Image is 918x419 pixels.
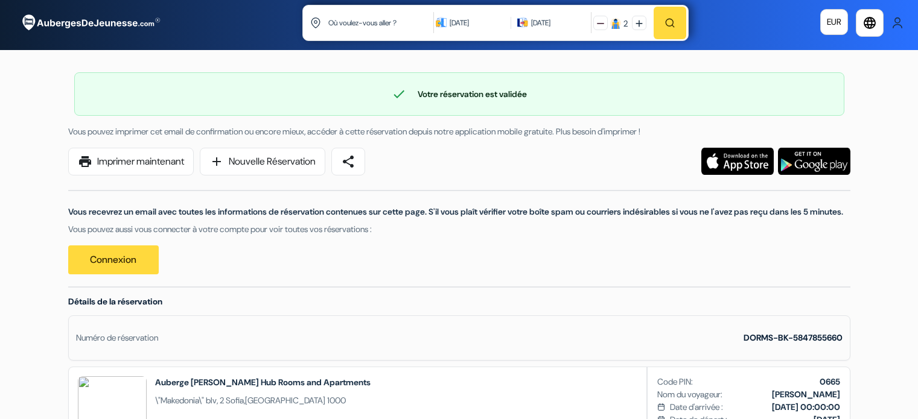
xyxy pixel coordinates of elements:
[200,148,325,175] a: addNouvelle Réservation
[327,395,346,406] span: 1000
[68,296,162,307] span: Détails de la réservation
[68,206,850,218] p: Vous recevrez un email avec toutes les informations de réservation contenues sur cette page. S'il...
[331,148,365,175] a: share
[778,148,850,175] img: Téléchargez l'application gratuite
[310,17,321,28] img: location icon
[209,154,224,169] span: add
[76,332,158,344] div: Numéro de réservation
[820,376,840,387] b: 0665
[14,7,165,39] img: AubergesDeJeunesse.com
[820,9,848,35] a: EUR
[856,9,884,37] a: language
[657,376,693,388] span: Code PIN:
[68,223,850,236] p: Vous pouvez aussi vous connecter à votre compte pour voir toutes vos réservations :
[531,17,550,29] div: [DATE]
[327,8,436,37] input: Ville, université ou logement
[341,154,355,169] span: share
[392,87,406,101] span: check
[701,148,774,175] img: Téléchargez l'application gratuite
[78,154,92,169] span: print
[68,148,194,175] a: printImprimer maintenant
[68,245,159,274] a: Connexion
[862,16,877,30] i: language
[436,17,447,28] img: calendarIcon icon
[772,389,840,400] b: [PERSON_NAME]
[597,20,604,27] img: minus
[772,402,840,412] b: [DATE] 00:00:00
[636,20,643,27] img: plus
[155,376,371,388] h2: Auberge [PERSON_NAME] Hub Rooms and Apartments
[226,395,244,406] span: Sofia
[75,87,844,101] div: Votre réservation est validée
[245,395,325,406] span: [GEOGRAPHIC_DATA]
[155,394,371,407] span: ,
[155,395,224,406] span: \"Makedonia\" blv, 2
[670,401,723,414] span: Date d'arrivée :
[623,17,628,30] div: 2
[68,126,640,137] span: Vous pouvez imprimer cet email de confirmation ou encore mieux, accéder à cette réservation depui...
[744,332,843,343] strong: DORMS-BK-5847855660
[610,18,621,29] img: guest icon
[657,388,722,401] span: Nom du voyageur:
[891,17,904,29] img: User Icon
[517,17,528,28] img: calendarIcon icon
[450,17,505,29] div: [DATE]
